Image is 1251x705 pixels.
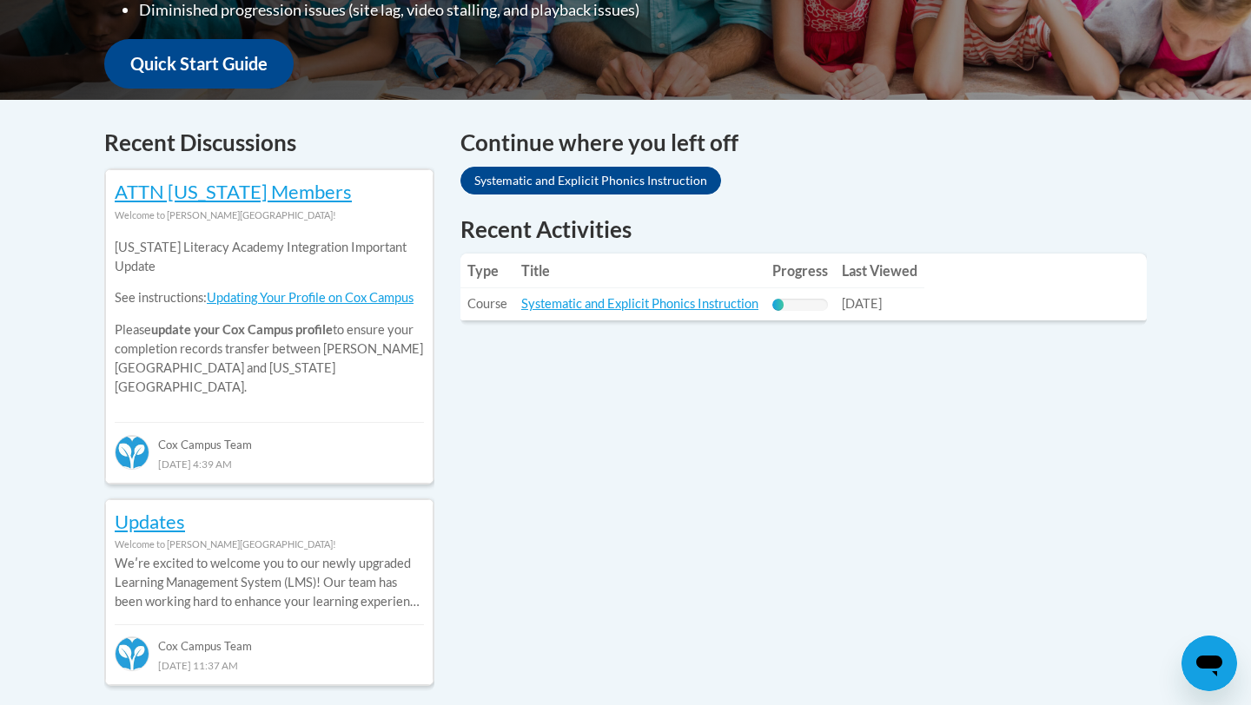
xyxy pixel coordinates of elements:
span: [DATE] [842,296,882,311]
p: See instructions: [115,288,424,307]
th: Last Viewed [835,254,924,288]
div: Welcome to [PERSON_NAME][GEOGRAPHIC_DATA]! [115,535,424,554]
p: [US_STATE] Literacy Academy Integration Important Update [115,238,424,276]
th: Progress [765,254,835,288]
h4: Continue where you left off [460,126,1147,160]
div: [DATE] 4:39 AM [115,454,424,473]
b: update your Cox Campus profile [151,322,333,337]
th: Title [514,254,765,288]
a: Updates [115,510,185,533]
th: Type [460,254,514,288]
a: Updating Your Profile on Cox Campus [207,290,414,305]
a: Systematic and Explicit Phonics Instruction [460,167,721,194]
div: Please to ensure your completion records transfer between [PERSON_NAME][GEOGRAPHIC_DATA] and [US_... [115,225,424,410]
div: Welcome to [PERSON_NAME][GEOGRAPHIC_DATA]! [115,206,424,225]
img: Cox Campus Team [115,636,149,671]
div: Progress, % [772,299,784,311]
span: Course [467,296,507,311]
p: Weʹre excited to welcome you to our newly upgraded Learning Management System (LMS)! Our team has... [115,554,424,611]
div: Cox Campus Team [115,624,424,656]
div: Cox Campus Team [115,422,424,453]
a: Quick Start Guide [104,39,294,89]
div: [DATE] 11:37 AM [115,656,424,675]
a: ATTN [US_STATE] Members [115,180,352,203]
h1: Recent Activities [460,214,1147,245]
iframe: Button to launch messaging window [1181,636,1237,691]
img: Cox Campus Team [115,435,149,470]
a: Systematic and Explicit Phonics Instruction [521,296,758,311]
h4: Recent Discussions [104,126,434,160]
